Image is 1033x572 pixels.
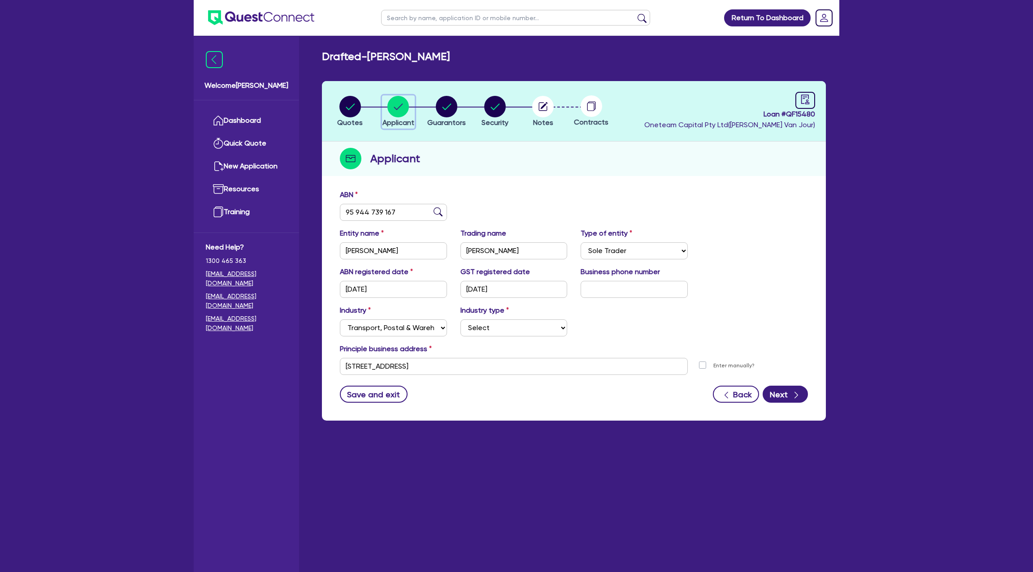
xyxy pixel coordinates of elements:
[763,386,808,403] button: Next
[800,95,810,104] span: audit
[533,118,553,127] span: Notes
[204,80,288,91] span: Welcome [PERSON_NAME]
[206,314,287,333] a: [EMAIL_ADDRESS][DOMAIN_NAME]
[713,361,755,370] label: Enter manually?
[644,120,815,129] span: Oneteam Capital Pty Ltd ( [PERSON_NAME] Van Jour )
[206,269,287,288] a: [EMAIL_ADDRESS][DOMAIN_NAME]
[213,206,224,217] img: training
[340,344,432,354] label: Principle business address
[382,95,415,129] button: Applicant
[713,386,759,403] button: Back
[340,305,371,316] label: Industry
[427,118,466,127] span: Guarantors
[206,132,287,155] a: Quick Quote
[460,228,506,239] label: Trading name
[724,9,811,26] a: Return To Dashboard
[208,10,314,25] img: quest-connect-logo-blue
[574,118,608,126] span: Contracts
[213,184,224,194] img: resources
[213,138,224,149] img: quick-quote
[382,118,414,127] span: Applicant
[581,267,660,277] label: Business phone number
[206,109,287,132] a: Dashboard
[206,242,287,253] span: Need Help?
[370,151,420,167] h2: Applicant
[340,148,361,169] img: step-icon
[340,281,447,298] input: DD / MM / YYYY
[812,6,836,30] a: Dropdown toggle
[381,10,650,26] input: Search by name, application ID or mobile number...
[322,50,450,63] h2: Drafted - [PERSON_NAME]
[206,201,287,224] a: Training
[206,51,223,68] img: icon-menu-close
[340,386,408,403] button: Save and exit
[581,228,632,239] label: Type of entity
[340,228,384,239] label: Entity name
[337,118,363,127] span: Quotes
[481,95,509,129] button: Security
[434,207,443,216] img: abn-lookup icon
[460,305,509,316] label: Industry type
[644,109,815,120] span: Loan # QF15480
[532,95,554,129] button: Notes
[213,161,224,172] img: new-application
[206,256,287,266] span: 1300 465 363
[427,95,466,129] button: Guarantors
[337,95,363,129] button: Quotes
[460,267,530,277] label: GST registered date
[206,292,287,310] a: [EMAIL_ADDRESS][DOMAIN_NAME]
[482,118,508,127] span: Security
[206,178,287,201] a: Resources
[460,281,568,298] input: DD / MM / YYYY
[206,155,287,178] a: New Application
[340,189,358,200] label: ABN
[340,267,413,277] label: ABN registered date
